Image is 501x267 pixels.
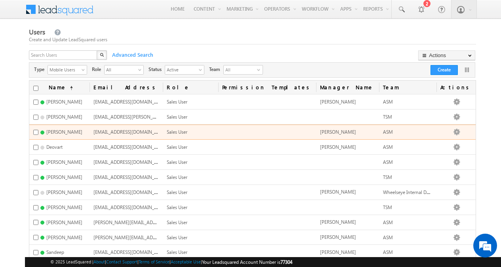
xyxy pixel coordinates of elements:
[320,234,356,240] span: [PERSON_NAME]
[46,234,82,240] span: [PERSON_NAME]
[167,114,187,120] span: Sales User
[320,99,356,105] span: [PERSON_NAME]
[167,219,187,225] span: Sales User
[93,248,169,255] span: [EMAIL_ADDRESS][DOMAIN_NAME]
[149,66,165,73] span: Status
[48,65,80,73] span: Mobile Users
[46,189,82,195] span: [PERSON_NAME]
[383,144,393,150] span: ASM
[67,85,73,91] span: (sorted ascending)
[100,53,104,57] img: Search
[316,81,379,94] span: Manager Name
[280,259,292,265] span: 77304
[46,159,82,165] span: [PERSON_NAME]
[383,174,392,180] span: TSM
[320,189,356,195] span: [PERSON_NAME]
[46,249,64,255] span: Sandeep
[224,65,255,74] span: All
[82,67,88,72] span: select
[46,114,82,120] span: [PERSON_NAME]
[383,99,393,105] span: ASM
[93,158,169,165] span: [EMAIL_ADDRESS][DOMAIN_NAME]
[167,204,187,210] span: Sales User
[209,66,223,73] span: Team
[199,67,205,72] span: select
[93,259,105,264] a: About
[202,259,292,265] span: Your Leadsquared Account Number is
[105,65,137,73] span: All
[46,174,82,180] span: [PERSON_NAME]
[139,259,170,264] a: Terms of Service
[320,129,356,135] span: [PERSON_NAME]
[167,129,187,135] span: Sales User
[93,98,169,105] span: [EMAIL_ADDRESS][DOMAIN_NAME]
[93,173,169,180] span: [EMAIL_ADDRESS][DOMAIN_NAME]
[218,81,316,94] span: Permission Templates
[167,144,187,150] span: Sales User
[93,128,169,135] span: [EMAIL_ADDRESS][DOMAIN_NAME]
[320,219,356,225] span: [PERSON_NAME]
[46,219,82,225] span: [PERSON_NAME]
[34,66,48,73] span: Type
[46,144,63,150] span: Deovart
[436,81,476,94] span: Actions
[379,81,436,94] span: Team
[46,204,82,210] span: [PERSON_NAME]
[46,99,82,105] span: [PERSON_NAME]
[383,219,393,225] span: ASM
[92,66,104,73] span: Role
[167,174,187,180] span: Sales User
[431,65,458,75] button: Create
[167,249,187,255] span: Sales User
[93,204,169,210] span: [EMAIL_ADDRESS][DOMAIN_NAME]
[383,249,393,255] span: ASM
[108,51,156,58] span: Advanced Search
[29,50,98,60] input: Search Users
[50,258,292,266] span: © 2025 LeadSquared | | | | |
[320,249,356,255] span: [PERSON_NAME]
[167,159,187,165] span: Sales User
[383,188,436,195] span: Wheelseye Internal Demo
[418,50,475,60] button: Actions
[167,189,187,195] span: Sales User
[93,219,205,225] span: [PERSON_NAME][EMAIL_ADDRESS][DOMAIN_NAME]
[171,259,201,264] a: Acceptable Use
[138,67,145,72] span: select
[383,234,393,240] span: ASM
[46,129,82,135] span: [PERSON_NAME]
[167,234,187,240] span: Sales User
[165,65,198,73] span: Active
[29,27,45,36] span: Users
[383,114,392,120] span: TSM
[163,81,218,94] a: Role
[93,113,205,120] span: [EMAIL_ADDRESS][PERSON_NAME][DOMAIN_NAME]
[167,99,187,105] span: Sales User
[383,159,393,165] span: ASM
[383,204,392,210] span: TSM
[29,36,476,43] div: Create and Update LeadSquared users
[93,143,169,150] span: [EMAIL_ADDRESS][DOMAIN_NAME]
[93,188,169,195] span: [EMAIL_ADDRESS][DOMAIN_NAME]
[90,81,163,94] a: Email Address
[320,144,356,150] span: [PERSON_NAME]
[93,234,205,240] span: [PERSON_NAME][EMAIL_ADDRESS][DOMAIN_NAME]
[45,81,77,94] a: Name
[383,129,393,135] span: ASM
[106,259,137,264] a: Contact Support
